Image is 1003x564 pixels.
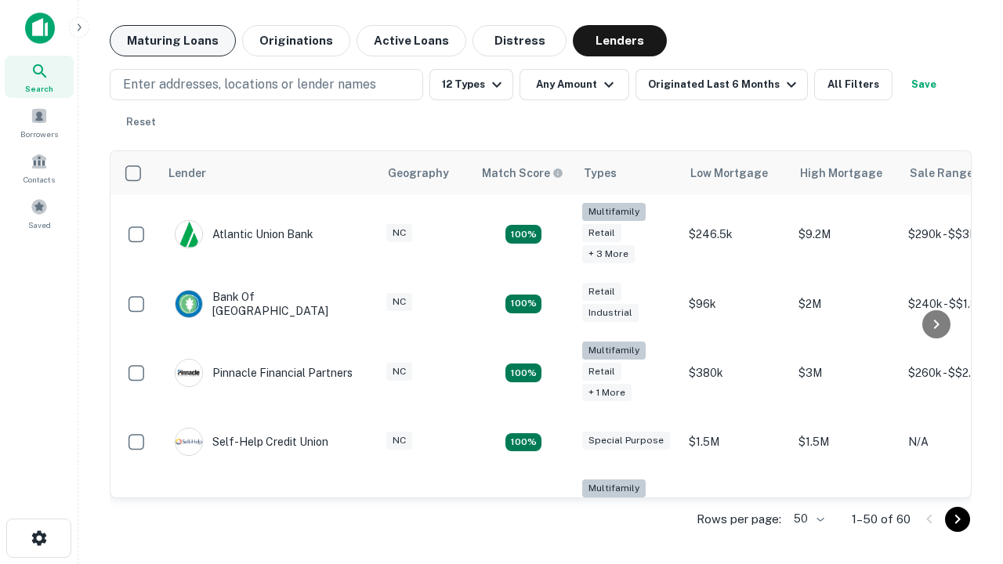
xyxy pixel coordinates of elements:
div: Special Purpose [582,432,670,450]
td: $2M [791,274,900,334]
div: Multifamily [582,342,646,360]
iframe: Chat Widget [925,439,1003,514]
th: Capitalize uses an advanced AI algorithm to match your search with the best lender. The match sco... [473,151,574,195]
img: picture [176,291,202,317]
button: All Filters [814,69,893,100]
img: picture [176,221,202,248]
div: + 3 more [582,245,635,263]
button: 12 Types [429,69,513,100]
span: Contacts [24,173,55,186]
div: Multifamily [582,479,646,497]
td: $246.5k [681,195,791,274]
button: Originated Last 6 Months [635,69,808,100]
div: NC [386,363,412,381]
div: Matching Properties: 17, hasApolloMatch: undefined [505,363,541,382]
td: $246k [681,472,791,551]
td: $3M [791,334,900,413]
button: Active Loans [357,25,466,56]
button: Reset [116,107,166,138]
button: Originations [242,25,350,56]
img: picture [176,428,202,455]
button: Distress [473,25,567,56]
div: NC [386,224,412,242]
span: Borrowers [20,128,58,140]
button: Maturing Loans [110,25,236,56]
div: Atlantic Union Bank [175,220,313,248]
th: Geography [378,151,473,195]
div: Capitalize uses an advanced AI algorithm to match your search with the best lender. The match sco... [482,164,563,182]
div: Sale Range [910,164,973,183]
div: Types [584,164,617,183]
td: $3.2M [791,472,900,551]
div: Lender [168,164,206,183]
a: Search [5,56,74,98]
div: Pinnacle Financial Partners [175,359,353,387]
td: $1.5M [791,412,900,472]
div: Matching Properties: 10, hasApolloMatch: undefined [505,225,541,244]
div: 50 [788,508,827,530]
button: Any Amount [520,69,629,100]
div: Matching Properties: 11, hasApolloMatch: undefined [505,433,541,452]
img: capitalize-icon.png [25,13,55,44]
th: Low Mortgage [681,151,791,195]
td: $9.2M [791,195,900,274]
button: Enter addresses, locations or lender names [110,69,423,100]
p: 1–50 of 60 [852,510,911,529]
div: Geography [388,164,449,183]
td: $96k [681,274,791,334]
div: Retail [582,224,621,242]
div: Low Mortgage [690,164,768,183]
p: Rows per page: [697,510,781,529]
th: Lender [159,151,378,195]
a: Saved [5,192,74,234]
div: Retail [582,363,621,381]
div: The Fidelity Bank [175,497,302,526]
div: + 1 more [582,384,632,402]
div: NC [386,293,412,311]
div: Industrial [582,304,639,322]
td: $1.5M [681,412,791,472]
span: Search [25,82,53,95]
div: Bank Of [GEOGRAPHIC_DATA] [175,290,363,318]
th: Types [574,151,681,195]
th: High Mortgage [791,151,900,195]
img: picture [176,360,202,386]
div: Originated Last 6 Months [648,75,801,94]
p: Enter addresses, locations or lender names [123,75,376,94]
div: Retail [582,283,621,301]
div: NC [386,432,412,450]
div: Multifamily [582,203,646,221]
button: Go to next page [945,507,970,532]
td: $380k [681,334,791,413]
span: Saved [28,219,51,231]
div: Self-help Credit Union [175,428,328,456]
a: Contacts [5,146,74,189]
button: Save your search to get updates of matches that match your search criteria. [899,69,949,100]
div: Matching Properties: 15, hasApolloMatch: undefined [505,295,541,313]
div: High Mortgage [800,164,882,183]
button: Lenders [573,25,667,56]
a: Borrowers [5,101,74,143]
h6: Match Score [482,164,560,182]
